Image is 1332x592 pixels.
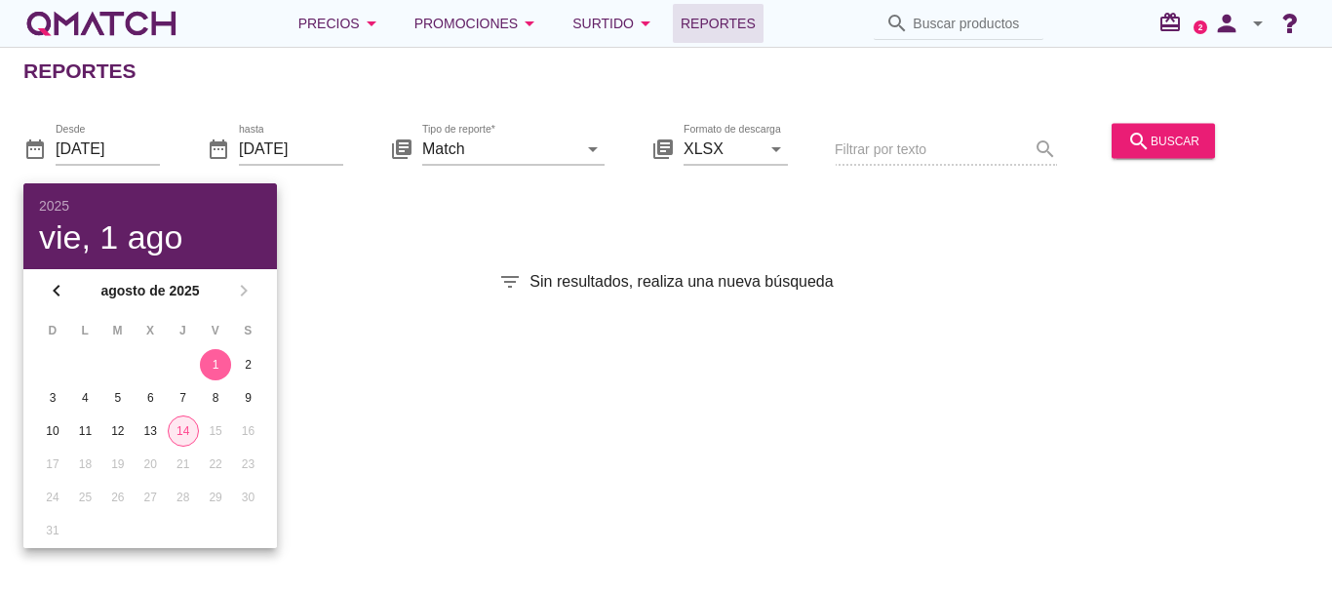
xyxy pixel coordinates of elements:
h2: Reportes [23,56,137,87]
input: Buscar productos [913,8,1032,39]
button: 10 [37,415,68,447]
span: Reportes [681,12,756,35]
div: 11 [69,422,100,440]
i: arrow_drop_down [764,137,788,160]
a: white-qmatch-logo [23,4,179,43]
button: 11 [69,415,100,447]
i: date_range [207,137,230,160]
i: redeem [1158,11,1190,34]
div: 8 [200,389,231,407]
i: arrow_drop_down [581,137,605,160]
button: 4 [69,382,100,414]
input: hasta [239,133,343,164]
div: 7 [168,389,199,407]
div: 1 [200,356,231,374]
i: arrow_drop_down [518,12,541,35]
i: date_range [23,137,47,160]
strong: agosto de 2025 [74,281,226,301]
i: arrow_drop_down [1246,12,1270,35]
i: arrow_drop_down [634,12,657,35]
div: 12 [102,422,134,440]
i: arrow_drop_down [360,12,383,35]
i: chevron_left [45,279,68,302]
a: 2 [1194,20,1207,34]
text: 2 [1198,22,1203,31]
div: 14 [169,422,198,440]
div: 6 [135,389,166,407]
input: Desde [56,133,160,164]
th: V [200,314,230,347]
th: M [102,314,133,347]
div: Promociones [414,12,542,35]
div: 4 [69,389,100,407]
div: Precios [298,12,383,35]
th: X [135,314,165,347]
button: 1 [200,349,231,380]
button: 3 [37,382,68,414]
button: 14 [168,415,199,447]
button: 6 [135,382,166,414]
th: J [168,314,198,347]
div: Surtido [572,12,657,35]
th: D [37,314,67,347]
div: vie, 1 ago [39,220,261,254]
i: library_books [390,137,413,160]
div: 10 [37,422,68,440]
button: buscar [1112,123,1215,158]
a: Reportes [673,4,764,43]
button: Promociones [399,4,558,43]
div: buscar [1127,129,1199,152]
i: library_books [651,137,675,160]
button: Precios [283,4,399,43]
button: 8 [200,382,231,414]
button: 13 [135,415,166,447]
div: 2025 [39,199,261,213]
th: L [69,314,99,347]
i: search [885,12,909,35]
div: 9 [233,389,264,407]
input: Formato de descarga [684,133,761,164]
i: filter_list [498,270,522,294]
div: 13 [135,422,166,440]
button: 7 [168,382,199,414]
th: S [233,314,263,347]
span: Sin resultados, realiza una nueva búsqueda [529,270,833,294]
button: 12 [102,415,134,447]
div: 3 [37,389,68,407]
input: Tipo de reporte* [422,133,577,164]
button: Surtido [557,4,673,43]
i: search [1127,129,1151,152]
i: person [1207,10,1246,37]
button: 2 [233,349,264,380]
button: 5 [102,382,134,414]
div: 5 [102,389,134,407]
div: 2 [233,356,264,374]
button: 9 [233,382,264,414]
